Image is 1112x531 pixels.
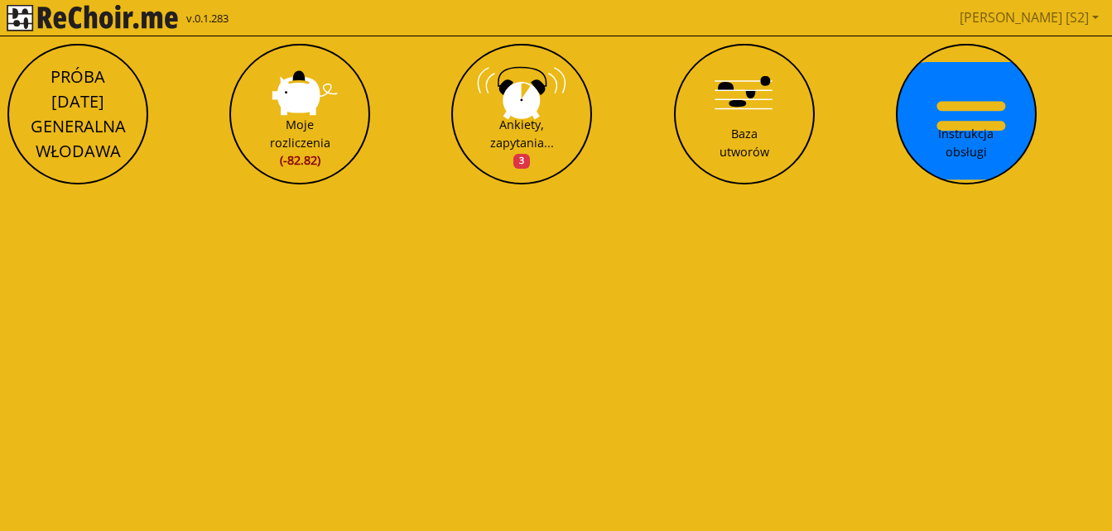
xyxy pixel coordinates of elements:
[490,116,554,170] div: Ankiety, zapytania...
[720,125,769,160] div: Baza utworów
[7,5,178,31] img: rekłajer mi
[674,44,815,184] button: Baza utworów
[953,1,1105,34] a: [PERSON_NAME] [S2]
[229,44,370,184] button: Moje rozliczenia(-82.82)
[270,116,330,170] div: Moje rozliczenia
[7,44,148,184] button: PRÓBA [DATE] GENERALNA WŁODAWA
[896,44,1037,184] button: Instrukcja obsługi
[186,11,229,27] span: v.0.1.283
[451,44,592,184] button: Ankiety, zapytania...3
[938,125,994,160] div: Instrukcja obsługi
[270,151,330,170] span: (-82.82)
[513,154,530,169] span: 3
